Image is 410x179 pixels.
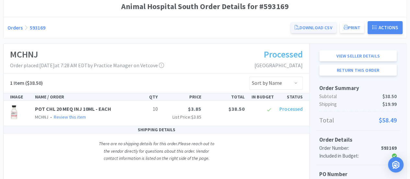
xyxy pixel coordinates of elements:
[35,106,111,112] a: POT CHL 20 MEQ INJ 10ML - EACH
[10,105,18,119] img: e5c89a44138a480ba7c9a42fe3eed5ae.jpeg
[291,22,336,33] a: Download CSV
[319,93,397,100] p: Subtotal
[10,47,164,62] h1: MCHNJ
[381,145,397,151] strong: 593169
[7,0,403,13] h1: Animal Hospital South Order Details for #593169
[319,144,371,152] div: Order Number:
[32,93,132,100] div: NAME / ORDER
[99,141,214,161] i: There are no shipping details for this order. Please reach out to the vendor directly for questio...
[49,114,53,120] span: •
[388,157,404,173] div: Open Intercom Messenger
[319,135,397,144] h5: Order Details
[276,93,305,100] div: STATUS
[319,65,397,76] button: Return this order
[10,80,24,86] span: 1 Item
[10,61,164,70] p: Order placed: [DATE] at 7:28 AM EDT by Practice Manager on Vetcove
[163,113,201,121] p: List Price:
[7,93,32,100] div: IMAGE
[319,152,371,160] div: Included in Budget:
[279,106,303,112] span: Processed
[10,79,43,87] h5: ($38.50)
[247,93,276,100] div: IN BUDGET
[228,106,245,112] span: $38.50
[132,93,160,100] div: QTY
[340,22,365,33] button: Print
[264,48,303,60] span: Processed
[160,93,204,100] div: PRICE
[382,93,397,100] span: $38.50
[319,170,397,179] h5: PO Number
[319,84,397,93] h5: Order Summary
[382,100,397,108] span: $19.99
[254,61,303,70] p: [GEOGRAPHIC_DATA]
[368,21,403,34] button: Actions
[319,115,397,125] p: Total
[4,126,309,134] div: SHIPPING DETAILS
[7,24,23,31] a: Orders
[134,105,158,113] p: 10
[191,114,201,120] span: $3.85
[319,100,397,108] p: Shipping
[30,24,45,31] a: 593169
[54,114,86,120] a: Review this item
[35,114,48,120] span: MCHNJ
[379,115,397,125] span: $58.49
[319,50,397,61] a: View seller details
[188,106,201,112] span: $3.85
[204,93,247,100] div: TOTAL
